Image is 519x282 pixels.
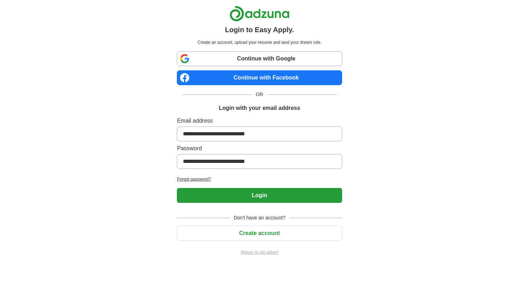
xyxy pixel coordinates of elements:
h1: Login to Easy Apply. [225,24,294,35]
a: Continue with Google [177,51,342,66]
a: Create account [177,230,342,236]
p: Create an account, upload your resume and land your dream role. [178,39,340,46]
label: Password [177,144,342,153]
a: Forgot password? [177,176,342,182]
h1: Login with your email address [219,104,300,112]
button: Login [177,188,342,203]
a: Return to job advert [177,249,342,255]
label: Email address [177,117,342,125]
span: OR [252,91,268,98]
button: Create account [177,226,342,241]
span: Don't have an account? [229,214,290,222]
img: Adzuna logo [229,6,290,22]
a: Continue with Facebook [177,70,342,85]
